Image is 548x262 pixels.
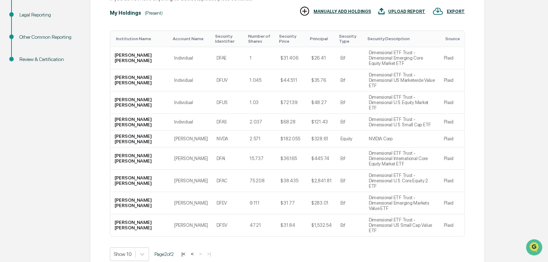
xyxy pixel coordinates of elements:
div: UPLOAD REPORT [388,9,425,14]
td: $31.77 [276,192,307,214]
td: Plaid [440,92,464,114]
td: 1 [245,47,276,69]
button: < [189,251,196,257]
td: DFAE [212,47,245,69]
td: 15.737 [245,148,276,170]
td: [PERSON_NAME] [PERSON_NAME] [110,69,170,92]
td: $2,841.81 [307,170,336,192]
td: Dimensional ETF Trust - Dimensional U.S. Core Equity 2 ETF [364,170,440,192]
td: 2.037 [245,114,276,131]
div: My Holdings [110,10,141,16]
td: [PERSON_NAME] [PERSON_NAME] [110,131,170,148]
iframe: Open customer support [525,238,544,258]
td: NVDA [212,131,245,148]
div: Toggle SortBy [310,36,333,41]
td: DFUS [212,92,245,114]
div: 🖐️ [7,91,13,97]
td: Etf [336,47,364,69]
td: Etf [336,114,364,131]
td: [PERSON_NAME] [PERSON_NAME] [110,47,170,69]
td: Etf [336,92,364,114]
td: NVIDIA Corp [364,131,440,148]
div: Toggle SortBy [215,34,242,44]
div: MANUALLY ADD HOLDINGS [314,9,371,14]
td: Dimensional ETF Trust - Dimensional US Marketwide Value ETF [364,69,440,92]
div: Toggle SortBy [173,36,209,41]
button: Start new chat [122,57,131,66]
span: Page 2 of 2 [154,251,174,257]
button: >| [205,251,213,257]
td: 2.571 [245,131,276,148]
td: Plaid [440,131,464,148]
td: $182.055 [276,131,307,148]
td: $31.406 [276,47,307,69]
td: Plaid [440,214,464,236]
div: Toggle SortBy [116,36,167,41]
td: 1.045 [245,69,276,92]
td: Individual [170,92,212,114]
td: Dimensional ETF Trust - Dimensional Emerging Core Equity Market ETF [364,47,440,69]
td: DFAC [212,170,245,192]
div: 🗄️ [52,91,58,97]
td: 75.208 [245,170,276,192]
td: [PERSON_NAME] [PERSON_NAME] [110,170,170,192]
td: [PERSON_NAME] [PERSON_NAME] [110,192,170,214]
td: [PERSON_NAME] [PERSON_NAME] [110,114,170,131]
img: UPLOAD REPORT [378,6,385,17]
div: Legal Reporting [19,11,78,19]
td: Plaid [440,148,464,170]
div: Review & Certification [19,56,78,63]
td: Dimensional ETF Trust - Dimensional U.S. Small Cap ETF [364,114,440,131]
td: Plaid [440,170,464,192]
td: Plaid [440,114,464,131]
td: Dimensional ETF Trust - Dimensional Emerging Markets Value ETF [364,192,440,214]
td: DFAS [212,114,245,131]
td: $328.61 [307,131,336,148]
div: (Present) [145,10,163,16]
div: Toggle SortBy [367,36,437,41]
td: $36.165 [276,148,307,170]
td: $26.41 [307,47,336,69]
td: $48.27 [307,92,336,114]
td: [PERSON_NAME] [PERSON_NAME] [110,148,170,170]
td: $1,532.54 [307,214,336,236]
img: 1746055101610-c473b297-6a78-478c-a979-82029cc54cd1 [7,55,20,68]
td: Equity [336,131,364,148]
td: DFSV [212,214,245,236]
td: $31.84 [276,214,307,236]
img: MANUALLY ADD HOLDINGS [299,6,310,17]
span: Pylon [71,122,87,127]
td: 1.03 [245,92,276,114]
button: > [197,251,204,257]
div: Toggle SortBy [248,34,273,44]
td: $68.28 [276,114,307,131]
td: $283.01 [307,192,336,214]
td: $38.435 [276,170,307,192]
span: Attestations [59,90,89,98]
div: Other Common Reporting [19,33,78,41]
td: [PERSON_NAME] [170,170,212,192]
a: 🖐️Preclearance [4,88,49,100]
div: 🔎 [7,105,13,111]
button: |< [179,251,187,257]
td: Dimensional ETF Trust - Dimensional U.S. Equity Market ETF [364,92,440,114]
div: We're available if you need us! [24,62,91,68]
td: [PERSON_NAME] [PERSON_NAME] [110,92,170,114]
td: [PERSON_NAME] [PERSON_NAME] [110,214,170,236]
td: Plaid [440,192,464,214]
td: Dimensional ETF Trust - Dimensional US Small Cap Value ETF [364,214,440,236]
td: Individual [170,114,212,131]
td: Dimensional ETF Trust - Dimensional International Core Equity Market ETF [364,148,440,170]
td: Individual [170,47,212,69]
td: DFUV [212,69,245,92]
td: [PERSON_NAME] [170,214,212,236]
td: $72.139 [276,92,307,114]
span: Data Lookup [14,104,45,111]
td: $445.74 [307,148,336,170]
td: Etf [336,69,364,92]
div: EXPORT [447,9,465,14]
td: Etf [336,148,364,170]
a: Powered byPylon [51,121,87,127]
div: Start new chat [24,55,118,62]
